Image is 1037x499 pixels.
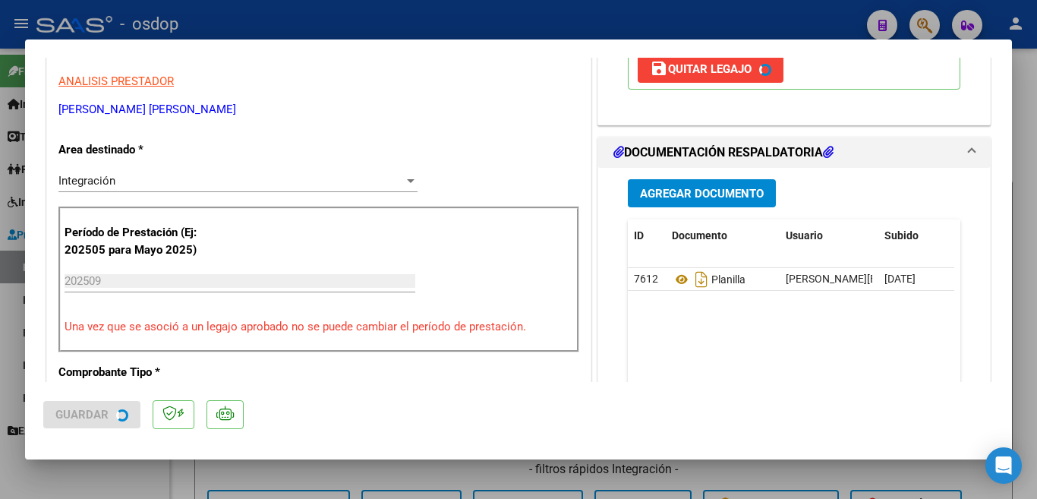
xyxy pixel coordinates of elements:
[650,59,668,77] mat-icon: save
[672,229,727,242] span: Documento
[640,187,764,201] span: Agregar Documento
[692,267,711,292] i: Descargar documento
[43,401,140,428] button: Guardar
[598,168,990,483] div: DOCUMENTACIÓN RESPALDATORIA
[58,364,215,381] p: Comprobante Tipo *
[628,179,776,207] button: Agregar Documento
[780,219,878,252] datatable-header-cell: Usuario
[58,74,174,88] span: ANALISIS PRESTADOR
[634,273,658,285] span: 7612
[650,62,752,76] span: Quitar Legajo
[58,174,115,188] span: Integración
[58,141,215,159] p: Area destinado *
[628,219,666,252] datatable-header-cell: ID
[666,219,780,252] datatable-header-cell: Documento
[672,273,745,286] span: Planilla
[58,101,579,118] p: [PERSON_NAME] [PERSON_NAME]
[55,408,109,422] span: Guardar
[65,224,217,258] p: Período de Prestación (Ej: 202505 para Mayo 2025)
[613,144,834,162] h1: DOCUMENTACIÓN RESPALDATORIA
[985,447,1022,484] div: Open Intercom Messenger
[884,273,916,285] span: [DATE]
[638,55,783,83] button: Quitar Legajo
[598,137,990,168] mat-expansion-panel-header: DOCUMENTACIÓN RESPALDATORIA
[65,318,573,336] p: Una vez que se asoció a un legajo aprobado no se puede cambiar el período de prestación.
[786,229,823,242] span: Usuario
[884,229,919,242] span: Subido
[878,219,954,252] datatable-header-cell: Subido
[634,229,644,242] span: ID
